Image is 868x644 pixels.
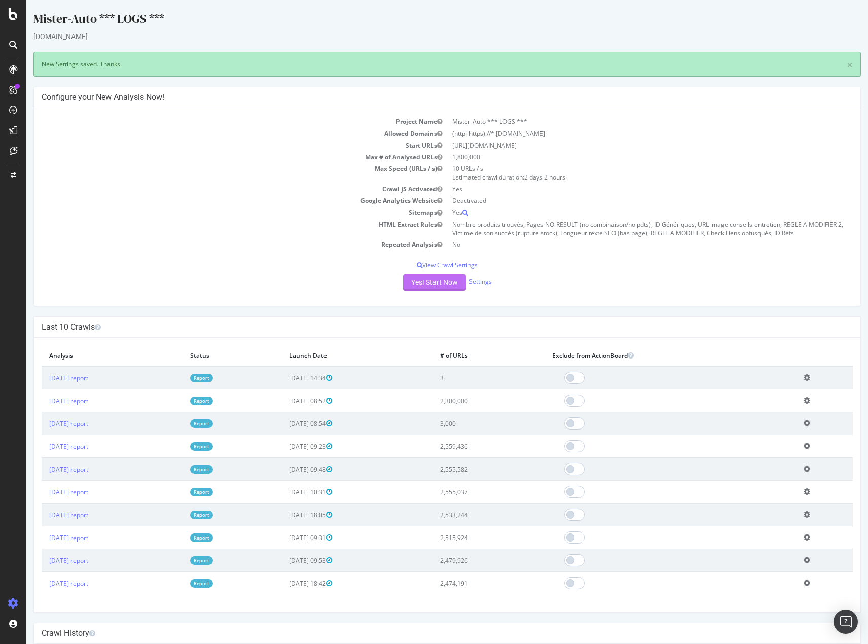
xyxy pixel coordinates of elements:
[15,345,156,366] th: Analysis
[406,572,518,595] td: 2,474,191
[15,116,421,127] td: Project Name
[518,345,770,366] th: Exclude from ActionBoard
[164,533,187,542] a: Report
[15,628,826,638] h4: Crawl History
[15,151,421,163] td: Max # of Analysed URLs
[834,610,858,634] div: Open Intercom Messenger
[263,442,306,451] span: [DATE] 09:23
[164,374,187,382] a: Report
[15,183,421,195] td: Crawl JS Activated
[421,219,826,239] td: Nombre produits trouvés, Pages NO-RESULT (no combinaison/no pdts), ID Génériques, URL image conse...
[263,488,306,496] span: [DATE] 10:31
[498,173,539,182] span: 2 days 2 hours
[15,261,826,269] p: View Crawl Settings
[406,435,518,458] td: 2,559,436
[164,397,187,405] a: Report
[23,397,62,405] a: [DATE] report
[406,366,518,389] td: 3
[263,511,306,519] span: [DATE] 18:05
[15,92,826,102] h4: Configure your New Analysis Now!
[15,139,421,151] td: Start URLs
[443,277,465,286] a: Settings
[406,549,518,572] td: 2,479,926
[263,465,306,474] span: [DATE] 09:48
[263,533,306,542] span: [DATE] 09:31
[377,274,440,291] button: Yes! Start Now
[23,533,62,542] a: [DATE] report
[820,60,826,70] a: ×
[421,183,826,195] td: Yes
[23,556,62,565] a: [DATE] report
[23,419,62,428] a: [DATE] report
[23,488,62,496] a: [DATE] report
[23,465,62,474] a: [DATE] report
[421,207,826,219] td: Yes
[263,397,306,405] span: [DATE] 08:52
[421,239,826,251] td: No
[15,239,421,251] td: Repeated Analysis
[7,31,835,42] div: [DOMAIN_NAME]
[263,419,306,428] span: [DATE] 08:54
[23,579,62,588] a: [DATE] report
[406,458,518,481] td: 2,555,582
[164,419,187,428] a: Report
[7,52,835,77] div: New Settings saved. Thanks.
[15,163,421,183] td: Max Speed (URLs / s)
[164,579,187,588] a: Report
[263,579,306,588] span: [DATE] 18:42
[421,163,826,183] td: 10 URLs / s Estimated crawl duration:
[406,481,518,504] td: 2,555,037
[406,389,518,412] td: 2,300,000
[255,345,407,366] th: Launch Date
[406,412,518,435] td: 3,000
[156,345,255,366] th: Status
[23,374,62,382] a: [DATE] report
[15,219,421,239] td: HTML Extract Rules
[263,374,306,382] span: [DATE] 14:34
[421,151,826,163] td: 1,800,000
[406,504,518,526] td: 2,533,244
[15,207,421,219] td: Sitemaps
[164,511,187,519] a: Report
[421,195,826,206] td: Deactivated
[23,511,62,519] a: [DATE] report
[15,195,421,206] td: Google Analytics Website
[23,442,62,451] a: [DATE] report
[406,526,518,549] td: 2,515,924
[164,556,187,565] a: Report
[164,488,187,496] a: Report
[164,442,187,451] a: Report
[421,128,826,139] td: (http|https)://*.[DOMAIN_NAME]
[15,322,826,332] h4: Last 10 Crawls
[421,139,826,151] td: [URL][DOMAIN_NAME]
[15,128,421,139] td: Allowed Domains
[406,345,518,366] th: # of URLs
[263,556,306,565] span: [DATE] 09:53
[164,465,187,474] a: Report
